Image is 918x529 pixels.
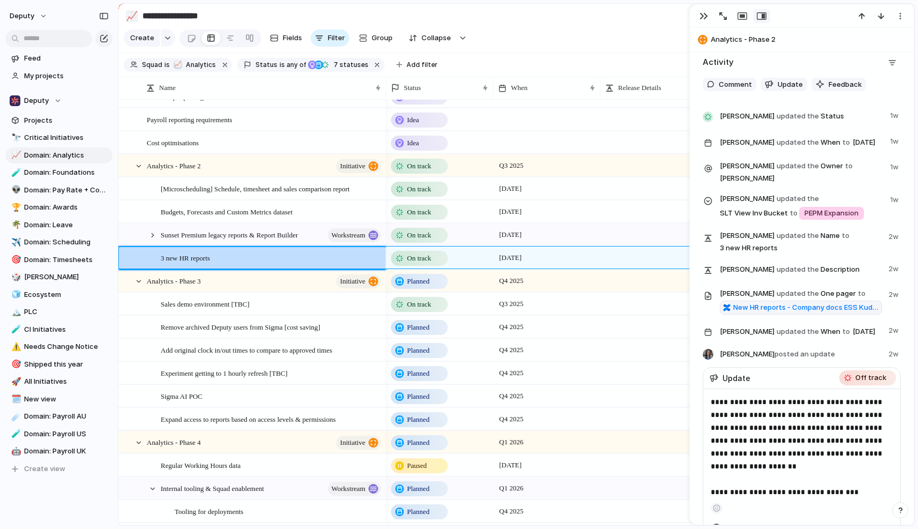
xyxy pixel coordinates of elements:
[10,255,20,265] button: 🎯
[855,372,886,383] span: Off track
[11,271,19,284] div: 🎲
[147,274,201,287] span: Analytics - Phase 3
[11,202,19,214] div: 🏆
[24,237,109,248] span: Domain: Scheduling
[407,391,430,402] span: Planned
[720,230,774,241] span: [PERSON_NAME]
[332,481,365,496] span: workstream
[407,460,427,471] span: Paused
[328,228,381,242] button: workstream
[5,130,112,146] div: 🔭Critical Initiatives
[407,506,430,517] span: Planned
[618,83,661,93] span: Release Details
[5,217,112,233] a: 🌴Domain: Leave
[24,446,109,457] span: Domain: Payroll UK
[11,236,19,249] div: ✈️
[889,262,901,274] span: 2w
[123,8,140,25] button: 📈
[889,287,901,300] span: 2w
[5,426,112,442] div: 🧪Domain: Payroll US
[777,326,819,337] span: updated the
[147,113,232,125] span: Payroll reporting requirements
[720,193,774,204] span: [PERSON_NAME]
[24,324,109,335] span: CI Initiatives
[330,61,340,69] span: 7
[11,428,19,440] div: 🧪
[5,408,112,424] a: ☄️Domain: Payroll AU
[147,436,201,448] span: Analytics - Phase 4
[777,137,819,148] span: updated the
[24,255,109,265] span: Domain: Timesheets
[889,323,901,336] span: 2w
[777,193,819,204] span: updated the
[11,219,19,231] div: 🌴
[496,159,526,172] span: Q3 2025
[24,95,49,106] span: Deputy
[496,459,524,472] span: [DATE]
[850,325,878,338] span: [DATE]
[161,297,250,310] span: Sales demo environment [TBC]
[720,287,882,315] span: One pager
[10,411,20,422] button: ☄️
[340,274,365,289] span: initiative
[733,302,879,313] span: New HR reports - Company docs ESS Kudos
[5,322,112,338] a: 🧪CI Initiatives
[5,356,112,372] a: 🎯Shipped this year
[11,306,19,318] div: 🏔️
[161,344,332,356] span: Add original clock in/out times to compare to approved times
[407,184,431,195] span: On track
[10,376,20,387] button: 🚀
[24,220,109,230] span: Domain: Leave
[336,159,381,173] button: initiative
[496,390,526,403] span: Q4 2025
[711,34,909,45] span: Analytics - Phase 2
[777,161,819,172] span: updated the
[5,391,112,407] div: 🗓️New view
[404,83,421,93] span: Status
[24,359,109,370] span: Shipped this year
[407,414,430,425] span: Planned
[126,9,138,23] div: 📈
[24,132,109,143] span: Critical Initiatives
[390,57,444,72] button: Add filter
[10,307,20,317] button: 🏔️
[24,167,109,178] span: Domain: Foundations
[372,33,393,43] span: Group
[147,159,201,172] span: Analytics - Phase 2
[850,136,878,149] span: [DATE]
[845,161,853,172] span: to
[5,443,112,459] div: 🤖Domain: Payroll UK
[5,252,112,268] div: 🎯Domain: Timesheets
[720,349,835,360] span: [PERSON_NAME]
[407,299,431,310] span: On track
[407,368,430,379] span: Planned
[496,344,526,356] span: Q4 2025
[761,78,807,92] button: Update
[5,234,112,250] a: ✈️Domain: Scheduling
[332,228,365,243] span: workstream
[161,413,336,425] span: Expand access to reports based on access levels & permissions
[186,60,216,70] span: Analytics
[280,60,285,70] span: is
[159,83,176,93] span: Name
[307,59,371,71] button: 7 statuses
[778,79,803,90] span: Update
[10,272,20,282] button: 🎲
[402,29,456,47] button: Collapse
[407,253,431,264] span: On track
[720,323,882,339] span: When
[496,205,524,218] span: [DATE]
[720,301,882,315] a: New HR reports - Company docs ESS Kudos
[10,237,20,248] button: ✈️
[890,160,901,173] span: 1w
[5,165,112,181] div: 🧪Domain: Foundations
[5,287,112,303] a: 🧊Ecosystem
[720,262,882,277] span: Description
[5,269,112,285] div: 🎲[PERSON_NAME]
[703,78,756,92] button: Comment
[777,111,819,122] span: updated the
[311,29,349,47] button: Filter
[10,446,20,457] button: 🤖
